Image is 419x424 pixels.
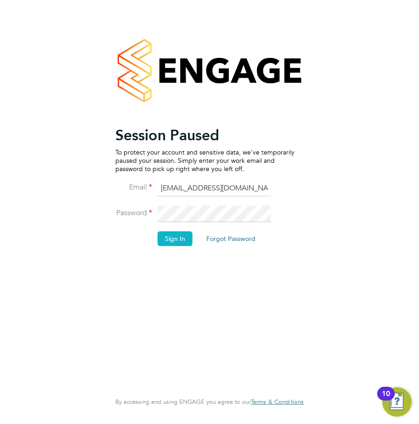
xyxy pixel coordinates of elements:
a: Terms & Conditions [251,398,304,406]
p: To protect your account and sensitive data, we've temporarily paused your session. Simply enter y... [115,148,294,173]
h2: Session Paused [115,126,294,144]
label: Email [115,183,152,192]
button: Sign In [158,231,193,246]
label: Password [115,208,152,218]
span: By accessing and using ENGAGE you agree to our [115,398,304,406]
button: Open Resource Center, 10 new notifications [382,387,412,417]
div: 10 [382,394,390,406]
button: Forgot Password [199,231,263,246]
input: Enter your work email... [158,180,271,197]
